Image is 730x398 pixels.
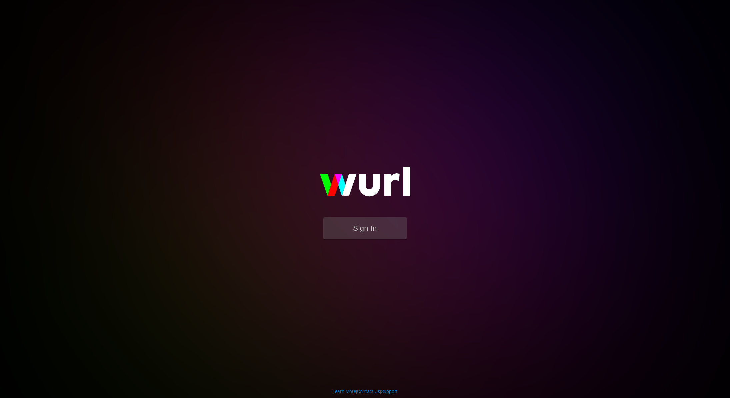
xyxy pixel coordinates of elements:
a: Learn More [333,389,356,394]
button: Sign In [323,217,407,239]
a: Contact Us [357,389,380,394]
div: | | [333,388,398,395]
img: wurl-logo-on-black-223613ac3d8ba8fe6dc639794a292ebdb59501304c7dfd60c99c58986ef67473.svg [298,152,432,217]
a: Support [381,389,398,394]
